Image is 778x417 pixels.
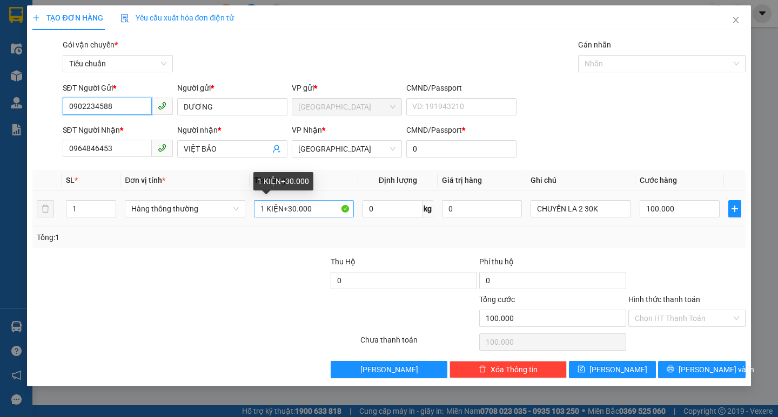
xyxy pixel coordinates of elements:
[298,99,395,115] span: Đà Nẵng
[331,257,356,266] span: Thu Hộ
[658,361,745,378] button: printer[PERSON_NAME] và In
[589,364,647,375] span: [PERSON_NAME]
[628,295,700,304] label: Hình thức thanh toán
[578,40,611,49] label: Gán nhãn
[479,365,486,374] span: delete
[254,200,354,217] input: VD: Bàn, Ghế
[531,200,631,217] input: Ghi Chú
[450,361,567,378] button: deleteXóa Thông tin
[131,201,238,217] span: Hàng thông thường
[640,176,677,184] span: Cước hàng
[37,200,54,217] button: delete
[360,364,418,375] span: [PERSON_NAME]
[120,13,234,22] span: Yêu cầu xuất hóa đơn điện tử
[158,143,166,152] span: phone
[292,126,322,134] span: VP Nhận
[442,200,522,217] input: 0
[63,124,173,136] div: SĐT Người Nhận
[9,9,119,33] div: [GEOGRAPHIC_DATA]
[125,176,165,184] span: Đơn vị tính
[272,145,281,153] span: user-add
[158,101,166,110] span: phone
[728,200,741,217] button: plus
[292,82,402,94] div: VP gửi
[298,141,395,157] span: Tuy Hòa
[422,200,433,217] span: kg
[9,33,119,46] div: TRỌNG
[63,40,118,49] span: Gói vận chuyển
[9,46,119,61] div: 0934849981
[126,48,236,63] div: 0913920760
[667,365,674,374] span: printer
[442,176,482,184] span: Giá trị hàng
[379,176,417,184] span: Định lượng
[177,124,287,136] div: Người nhận
[126,63,236,76] div: 0
[679,364,754,375] span: [PERSON_NAME] và In
[126,10,152,22] span: Nhận:
[526,170,635,191] th: Ghi chú
[177,82,287,94] div: Người gửi
[721,5,751,36] button: Close
[66,176,75,184] span: SL
[69,56,166,72] span: Tiêu chuẩn
[126,35,236,48] div: [PERSON_NAME]
[253,172,313,190] div: 1 KIỆN+30.000
[37,231,301,243] div: Tổng: 1
[120,14,129,23] img: icon
[406,82,517,94] div: CMND/Passport
[479,256,626,272] div: Phí thu hộ
[569,361,656,378] button: save[PERSON_NAME]
[732,16,740,24] span: close
[32,14,40,22] span: plus
[359,334,479,353] div: Chưa thanh toán
[331,361,448,378] button: [PERSON_NAME]
[9,9,26,20] span: Gửi:
[32,13,103,22] span: TẠO ĐƠN HÀNG
[126,9,236,35] div: PH [GEOGRAPHIC_DATA]
[491,364,538,375] span: Xóa Thông tin
[63,82,173,94] div: SĐT Người Gửi
[578,365,585,374] span: save
[729,204,740,213] span: plus
[479,295,515,304] span: Tổng cước
[406,124,517,136] div: CMND/Passport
